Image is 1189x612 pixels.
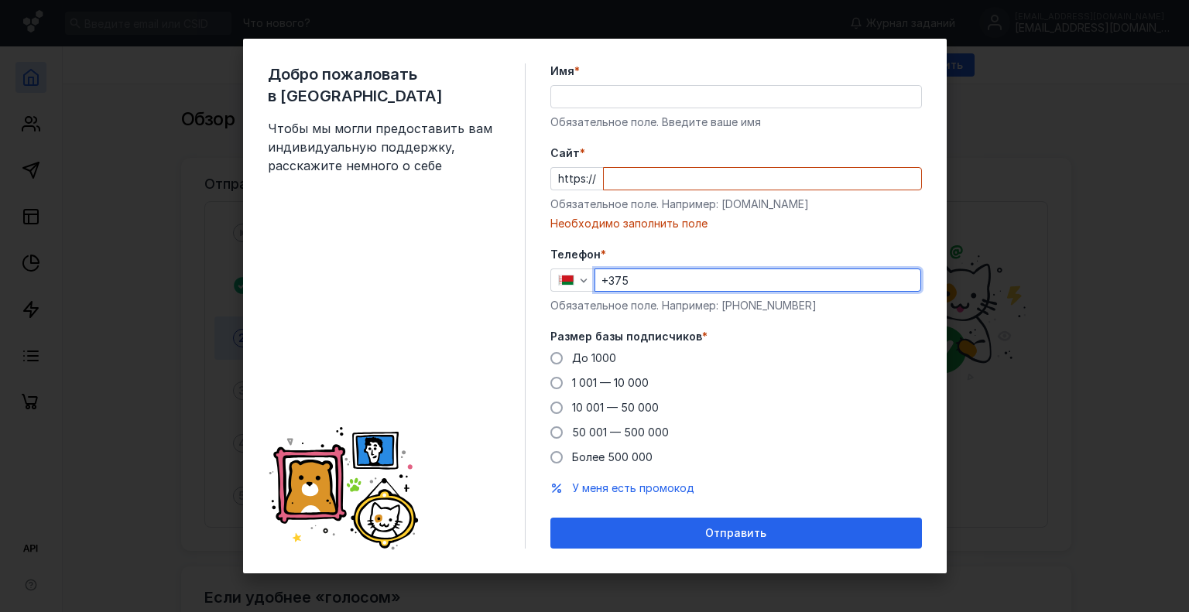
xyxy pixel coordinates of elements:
[572,450,653,463] span: Более 500 000
[268,119,500,175] span: Чтобы мы могли предоставить вам индивидуальную поддержку, расскажите немного о себе
[550,216,922,231] div: Необходимо заполнить поле
[550,329,702,344] span: Размер базы подписчиков
[550,247,601,262] span: Телефон
[550,518,922,549] button: Отправить
[550,197,922,212] div: Обязательное поле. Например: [DOMAIN_NAME]
[550,145,580,161] span: Cайт
[550,115,922,130] div: Обязательное поле. Введите ваше имя
[268,63,500,107] span: Добро пожаловать в [GEOGRAPHIC_DATA]
[550,63,574,79] span: Имя
[572,481,694,494] span: У меня есть промокод
[550,298,922,313] div: Обязательное поле. Например: [PHONE_NUMBER]
[572,376,649,389] span: 1 001 — 10 000
[572,351,616,364] span: До 1000
[705,527,766,540] span: Отправить
[572,480,694,496] button: У меня есть промокод
[572,401,659,414] span: 10 001 — 50 000
[572,426,669,439] span: 50 001 — 500 000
